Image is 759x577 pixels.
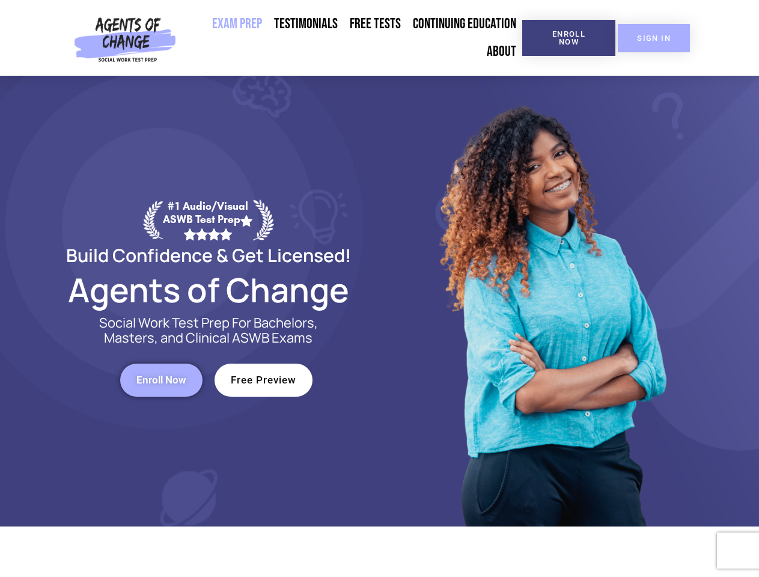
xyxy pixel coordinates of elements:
[407,10,522,38] a: Continuing Education
[344,10,407,38] a: Free Tests
[231,375,296,385] span: Free Preview
[37,276,380,304] h2: Agents of Change
[206,10,268,38] a: Exam Prep
[431,76,671,527] img: Website Image 1 (1)
[481,38,522,66] a: About
[522,20,615,56] a: Enroll Now
[268,10,344,38] a: Testimonials
[163,200,253,240] div: #1 Audio/Visual ASWB Test Prep
[215,364,312,397] a: Free Preview
[37,246,380,264] h2: Build Confidence & Get Licensed!
[120,364,203,397] a: Enroll Now
[541,30,596,46] span: Enroll Now
[136,375,186,385] span: Enroll Now
[181,10,522,66] nav: Menu
[637,34,671,42] span: SIGN IN
[85,316,332,346] p: Social Work Test Prep For Bachelors, Masters, and Clinical ASWB Exams
[618,24,690,52] a: SIGN IN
